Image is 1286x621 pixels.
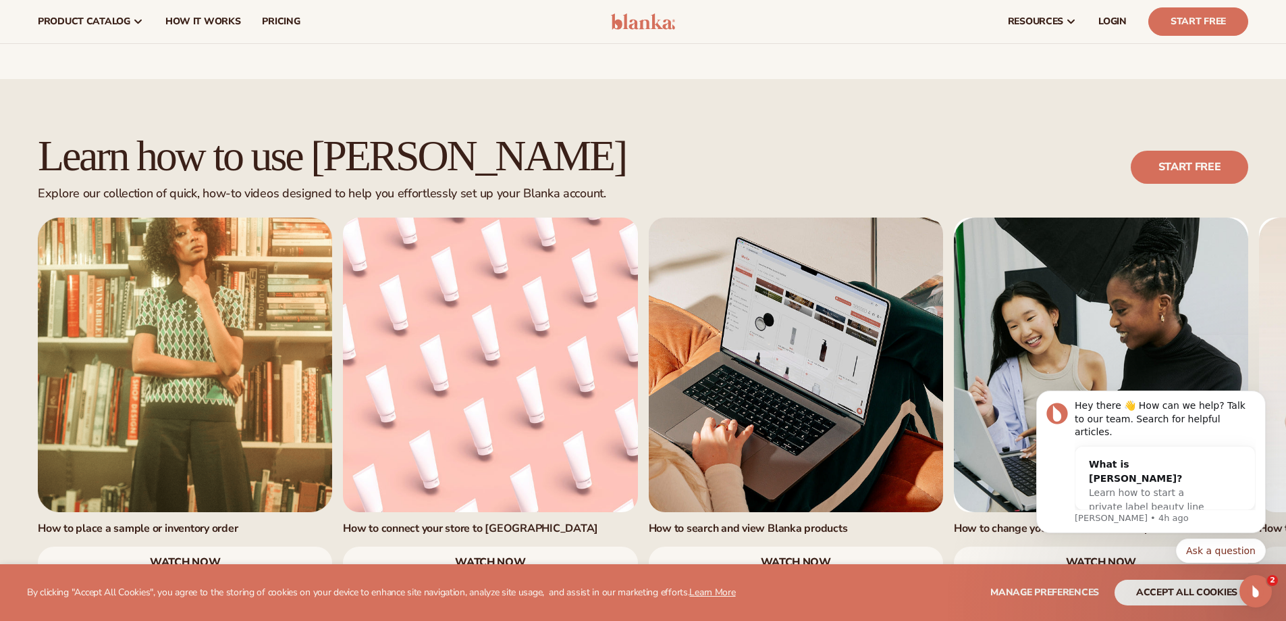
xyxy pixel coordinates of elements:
[38,218,332,579] div: 1 / 7
[954,522,1248,536] h3: How to change your Blanka membership
[1148,7,1248,36] a: Start Free
[38,16,130,27] span: product catalog
[343,218,637,579] div: 2 / 7
[990,580,1099,605] button: Manage preferences
[611,14,675,30] img: logo
[1115,580,1259,605] button: accept all cookies
[990,586,1099,599] span: Manage preferences
[649,218,943,579] div: 3 / 7
[1239,575,1272,607] iframe: Intercom live chat
[38,522,332,536] h3: How to place a sample or inventory order
[1016,359,1286,585] iframe: Intercom notifications message
[165,16,241,27] span: How It Works
[649,522,943,536] h3: How to search and view Blanka products
[38,187,626,201] div: Explore our collection of quick, how-to videos designed to help you effortlessly set up your Blan...
[954,218,1248,579] div: 4 / 7
[343,547,637,579] a: watch now
[262,16,300,27] span: pricing
[38,133,626,178] h2: Learn how to use [PERSON_NAME]
[1008,16,1063,27] span: resources
[38,547,332,579] a: watch now
[1267,575,1278,586] span: 2
[343,522,637,536] h3: How to connect your store to [GEOGRAPHIC_DATA]
[954,547,1248,579] a: watch now
[649,547,943,579] a: watch now
[1131,151,1248,183] a: Start free
[689,586,735,599] a: Learn More
[1098,16,1127,27] span: LOGIN
[27,587,736,599] p: By clicking "Accept All Cookies", you agree to the storing of cookies on your device to enhance s...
